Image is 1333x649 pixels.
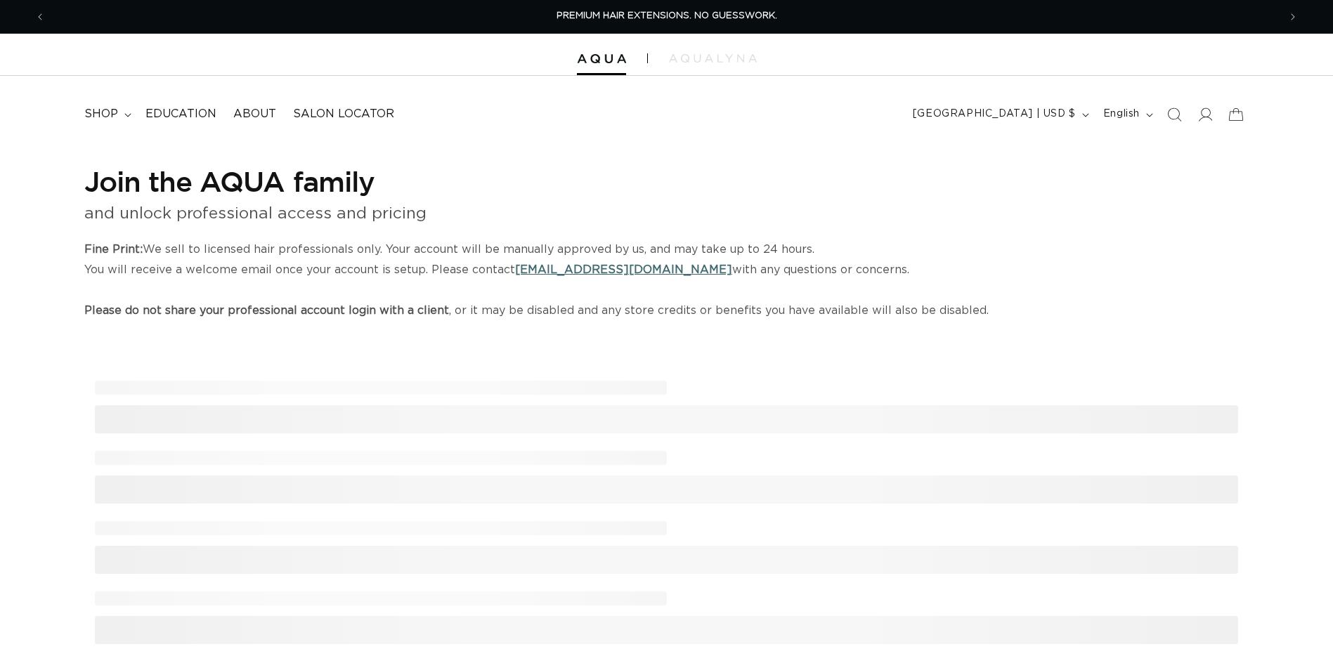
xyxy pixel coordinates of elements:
[233,107,276,122] span: About
[577,54,626,64] img: Aqua Hair Extensions
[76,98,137,130] summary: shop
[84,305,449,316] strong: Please do not share your professional account login with a client
[515,264,732,275] a: [EMAIL_ADDRESS][DOMAIN_NAME]
[1277,4,1308,30] button: Next announcement
[904,101,1095,128] button: [GEOGRAPHIC_DATA] | USD $
[557,11,777,20] span: PREMIUM HAIR EXTENSIONS. NO GUESSWORK.
[145,107,216,122] span: Education
[84,240,1249,320] p: We sell to licensed hair professionals only. Your account will be manually approved by us, and ma...
[84,244,143,255] strong: Fine Print:
[1095,101,1159,128] button: English
[669,54,757,63] img: aqualyna.com
[1103,107,1140,122] span: English
[84,199,1249,228] p: and unlock professional access and pricing
[285,98,403,130] a: Salon Locator
[137,98,225,130] a: Education
[225,98,285,130] a: About
[84,163,1249,199] h1: Join the AQUA family
[84,107,118,122] span: shop
[913,107,1076,122] span: [GEOGRAPHIC_DATA] | USD $
[1159,99,1190,130] summary: Search
[293,107,394,122] span: Salon Locator
[25,4,56,30] button: Previous announcement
